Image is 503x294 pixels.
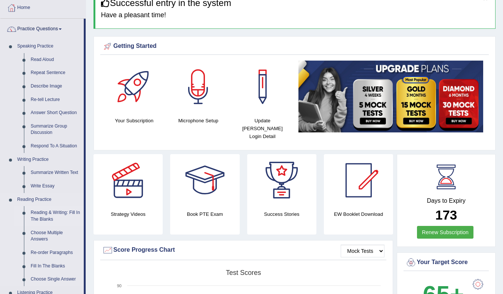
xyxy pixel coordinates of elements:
a: Summarize Group Discussion [27,120,84,140]
h4: Update [PERSON_NAME] Login Detail [234,117,291,140]
a: Answer Short Question [27,106,84,120]
h4: Your Subscription [106,117,163,125]
h4: EW Booklet Download [324,210,393,218]
a: Describe Image [27,80,84,93]
a: Fill In The Blanks [27,260,84,273]
h4: Have a pleasant time! [101,12,490,19]
a: Repeat Sentence [27,66,84,80]
a: Read Aloud [27,53,84,67]
h4: Days to Expiry [405,197,487,204]
a: Re-order Paragraphs [27,246,84,260]
img: small5.jpg [298,61,484,132]
a: Practice Questions [0,19,84,37]
a: Choose Single Answer [27,273,84,286]
a: Choose Multiple Answers [27,226,84,246]
a: Re-tell Lecture [27,93,84,107]
a: Writing Practice [14,153,84,166]
div: Getting Started [102,41,487,52]
text: 90 [117,284,122,288]
a: Write Essay [27,180,84,193]
h4: Book PTE Exam [170,210,239,218]
tspan: Test scores [226,269,261,276]
h4: Strategy Videos [93,210,163,218]
h4: Microphone Setup [170,117,227,125]
div: Score Progress Chart [102,245,384,256]
a: Speaking Practice [14,40,84,53]
a: Respond To A Situation [27,140,84,153]
a: Renew Subscription [417,226,473,239]
a: Reading Practice [14,193,84,206]
b: 173 [435,208,457,222]
a: Reading & Writing: Fill In The Blanks [27,206,84,226]
a: Summarize Written Text [27,166,84,180]
h4: Success Stories [247,210,316,218]
div: Your Target Score [405,257,487,268]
